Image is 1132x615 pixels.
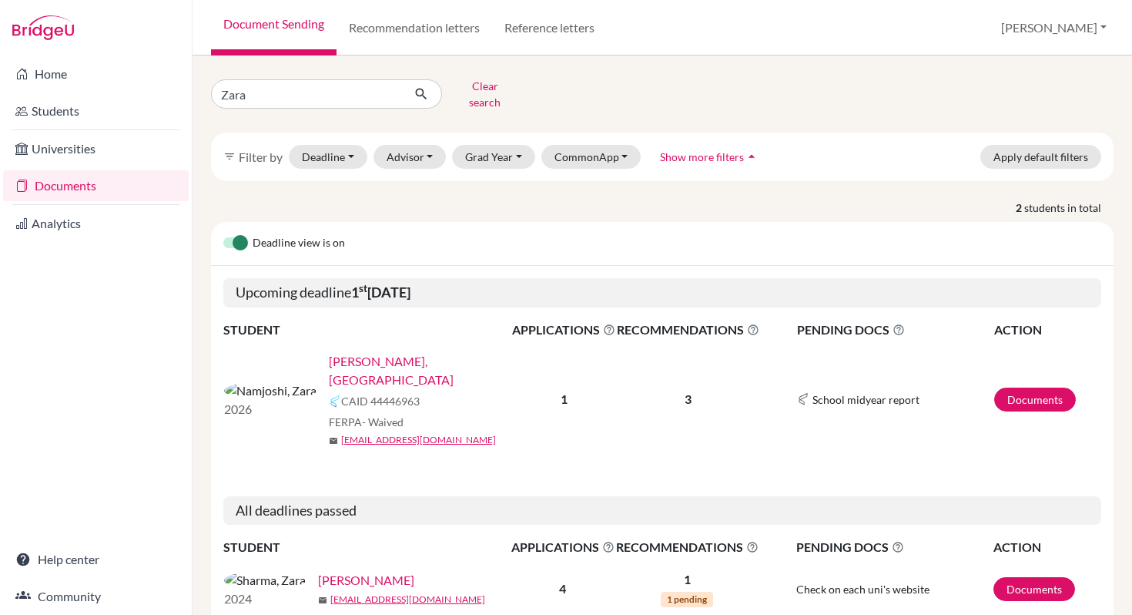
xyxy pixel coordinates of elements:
[993,577,1075,601] a: Documents
[359,282,367,294] sup: st
[3,581,189,612] a: Community
[223,278,1101,307] h5: Upcoming deadline
[224,571,306,590] img: Sharma, Zara
[661,592,713,607] span: 1 pending
[994,388,1076,412] a: Documents
[511,538,615,556] span: APPLICATIONS
[993,320,1102,340] th: ACTION
[341,393,420,409] span: CAID 44446963
[3,544,189,575] a: Help center
[1024,200,1114,216] span: students in total
[253,234,345,253] span: Deadline view is on
[223,537,511,557] th: STUDENT
[3,170,189,201] a: Documents
[224,590,306,608] p: 2024
[744,149,759,164] i: arrow_drop_up
[797,321,993,339] span: PENDING DOCS
[341,433,496,447] a: [EMAIL_ADDRESS][DOMAIN_NAME]
[994,13,1114,42] button: [PERSON_NAME]
[442,74,527,114] button: Clear search
[329,395,341,408] img: Common App logo
[660,150,744,163] span: Show more filters
[362,415,404,428] span: - Waived
[980,145,1101,169] button: Apply default filters
[452,145,535,169] button: Grad Year
[3,208,189,239] a: Analytics
[617,321,759,339] span: RECOMMENDATIONS
[512,321,615,339] span: APPLICATIONS
[812,392,919,408] span: School midyear report
[318,571,414,590] a: [PERSON_NAME]
[647,145,772,169] button: Show more filtersarrow_drop_up
[373,145,447,169] button: Advisor
[223,496,1101,526] h5: All deadlines passed
[616,570,759,589] p: 1
[224,400,316,418] p: 2026
[329,436,338,445] span: mail
[796,583,929,596] span: Check on each uni's website
[318,596,327,605] span: mail
[223,150,236,163] i: filter_list
[617,390,759,408] p: 3
[559,581,566,596] b: 4
[330,593,485,607] a: [EMAIL_ADDRESS][DOMAIN_NAME]
[289,145,367,169] button: Deadline
[211,79,402,109] input: Find student by name...
[224,381,316,400] img: Namjoshi, Zara
[797,393,809,405] img: Common App logo
[3,96,189,126] a: Students
[561,392,568,406] b: 1
[3,133,189,164] a: Universities
[1016,200,1024,216] strong: 2
[329,414,404,430] span: FERPA
[541,145,641,169] button: CommonApp
[223,320,511,340] th: STUDENT
[239,150,283,164] span: Filter by
[3,59,189,89] a: Home
[12,15,74,40] img: Bridge-U
[796,538,993,556] span: PENDING DOCS
[329,352,522,389] a: [PERSON_NAME], [GEOGRAPHIC_DATA]
[993,537,1101,557] th: ACTION
[351,284,410,301] b: 1 [DATE]
[616,538,759,556] span: RECOMMENDATIONS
